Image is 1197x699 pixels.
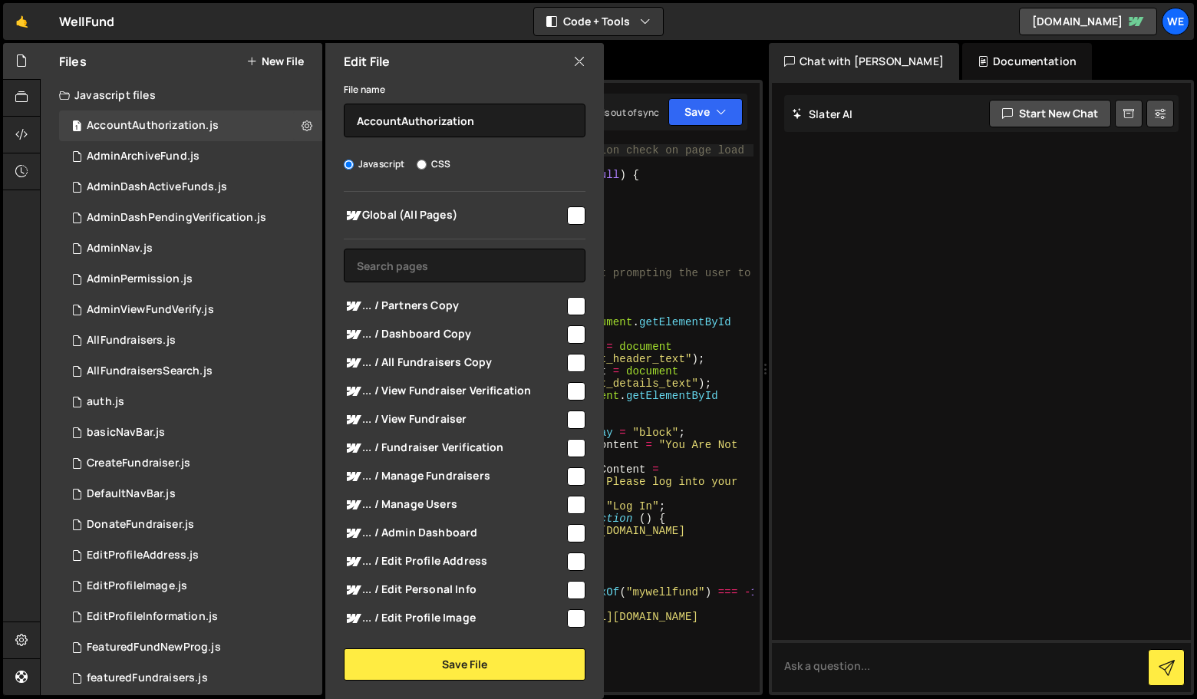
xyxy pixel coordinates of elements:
div: 13134/38490.js [59,172,322,203]
div: EditProfileAddress.js [87,549,199,562]
button: Code + Tools [534,8,663,35]
h2: Files [59,53,87,70]
div: WellFund [59,12,114,31]
div: EditProfileImage.js [87,579,187,593]
div: 13134/38480.js [59,264,322,295]
div: DefaultNavBar.js [87,487,176,501]
div: 13134/33398.js [59,325,322,356]
span: ... / Manage Users [344,496,565,514]
div: 13134/37569.js [59,540,322,571]
div: 13134/32527.js [59,663,322,694]
span: ... / Fundraiser Verification [344,439,565,457]
a: 🤙 [3,3,41,40]
div: Documentation [962,43,1092,80]
div: featuredFundraisers.js [87,671,208,685]
span: ... / All Fundraisers Copy [344,354,565,372]
div: 13134/32526.js [59,417,322,448]
div: Chat with [PERSON_NAME] [769,43,959,80]
div: AdminDashPendingVerification.js [87,211,266,225]
div: basicNavBar.js [87,426,165,440]
div: 13134/35729.js [59,387,322,417]
div: AdminArchiveFund.js [87,150,199,163]
input: Name [344,104,585,137]
input: Search pages [344,249,585,282]
div: DonateFundraiser.js [87,518,194,532]
div: 13134/33480.js [59,509,322,540]
button: Save File [344,648,585,681]
div: 13134/37567.js [59,571,322,602]
span: Global (All Pages) [344,206,565,225]
input: Javascript [344,160,354,170]
span: ... / Admin Dashboard [344,524,565,542]
input: CSS [417,160,427,170]
div: 13134/37549.js [59,356,322,387]
span: ... / Partners Copy [344,297,565,315]
div: AdminDashActiveFunds.js [87,180,227,194]
div: EditProfileInformation.js [87,610,218,624]
div: 13134/33556.js [59,479,322,509]
span: ... / Edit Profile Address [344,552,565,571]
div: 13134/38478.js [59,233,322,264]
div: AdminPermission.js [87,272,193,286]
span: ... / Dashboard Copy [344,325,565,344]
h2: Slater AI [792,107,853,121]
span: ... / View Fundraiser Verification [344,382,565,401]
button: Start new chat [989,100,1111,127]
div: 13134/38584.js [59,295,322,325]
span: ... / Edit Profile Image [344,609,565,628]
h2: Edit File [344,53,390,70]
div: 13134/35733.js [59,632,322,663]
div: 13134/33196.js [59,110,322,141]
div: AdminViewFundVerify.js [87,303,214,317]
div: AllFundraisersSearch.js [87,364,213,378]
div: AllFundraisers.js [87,334,176,348]
div: AccountAuthorization.js [87,119,219,133]
label: CSS [417,157,450,172]
div: 13134/37568.js [59,602,322,632]
div: Prod is out of sync [579,106,659,119]
label: Javascript [344,157,405,172]
button: Save [668,98,743,126]
span: 1 [72,121,81,134]
div: 13134/38502.js [59,141,322,172]
div: AdminNav.js [87,242,153,256]
div: auth.js [87,395,124,409]
div: 13134/33197.js [59,448,322,479]
span: ... / Manage Fundraisers [344,467,565,486]
label: File name [344,82,385,97]
div: Javascript files [41,80,322,110]
a: [DOMAIN_NAME] [1019,8,1157,35]
div: FeaturedFundNewProg.js [87,641,221,654]
a: We [1162,8,1189,35]
span: ... / View Fundraiser [344,410,565,429]
span: ... / Edit Personal Info [344,581,565,599]
div: 13134/38583.js [59,203,322,233]
div: CreateFundraiser.js [87,457,190,470]
button: New File [246,55,304,68]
